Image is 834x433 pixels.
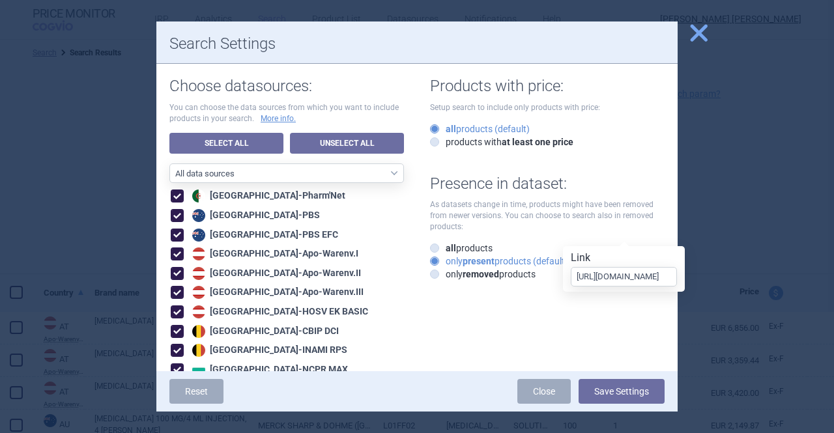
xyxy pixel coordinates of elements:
img: Australia [192,209,205,222]
button: Save Settings [579,379,665,404]
label: products with [430,135,573,148]
label: only products (default) [430,255,568,268]
a: Unselect All [290,133,404,154]
h1: Link [571,251,677,264]
h1: Choose datasources: [169,77,404,96]
label: products (default) [430,122,530,135]
strong: all [446,243,456,253]
h1: Presence in dataset: [430,175,665,193]
img: Bulgaria [192,363,205,376]
img: Algeria [192,189,205,203]
strong: at least one price [502,137,573,147]
h1: Search Settings [169,35,665,53]
img: Belgium [192,325,205,338]
img: Belgium [192,344,205,357]
div: [GEOGRAPHIC_DATA] - HOSV EK BASIC [189,305,368,318]
p: You can choose the data sources from which you want to include products in your search. [169,102,404,124]
div: [GEOGRAPHIC_DATA] - CBIP DCI [189,325,339,338]
img: Australia [192,229,205,242]
label: only products [430,268,536,281]
div: [GEOGRAPHIC_DATA] - Apo-Warenv.II [189,267,361,280]
a: Reset [169,379,223,404]
div: [GEOGRAPHIC_DATA] - Apo-Warenv.III [189,286,364,299]
div: [GEOGRAPHIC_DATA] - Apo-Warenv.I [189,247,358,260]
p: As datasets change in time, products might have been removed from newer versions. You can choose ... [430,199,665,232]
label: products [430,242,493,255]
div: [GEOGRAPHIC_DATA] - PBS [189,209,320,222]
a: More info. [261,113,296,124]
p: Setup search to include only products with price: [430,102,665,113]
div: [GEOGRAPHIC_DATA] - INAMI RPS [189,344,347,357]
img: Austria [192,247,205,260]
img: Austria [192,286,205,299]
a: Close [517,379,571,404]
h1: Products with price: [430,77,665,96]
img: Austria [192,267,205,280]
strong: removed [463,269,499,279]
div: [GEOGRAPHIC_DATA] - NCPR MAX [189,363,348,376]
strong: present [463,256,495,266]
div: [GEOGRAPHIC_DATA] - PBS EFC [189,229,338,242]
a: Select All [169,133,283,154]
strong: all [446,124,456,134]
div: [GEOGRAPHIC_DATA] - Pharm'Net [189,189,345,203]
img: Austria [192,305,205,318]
